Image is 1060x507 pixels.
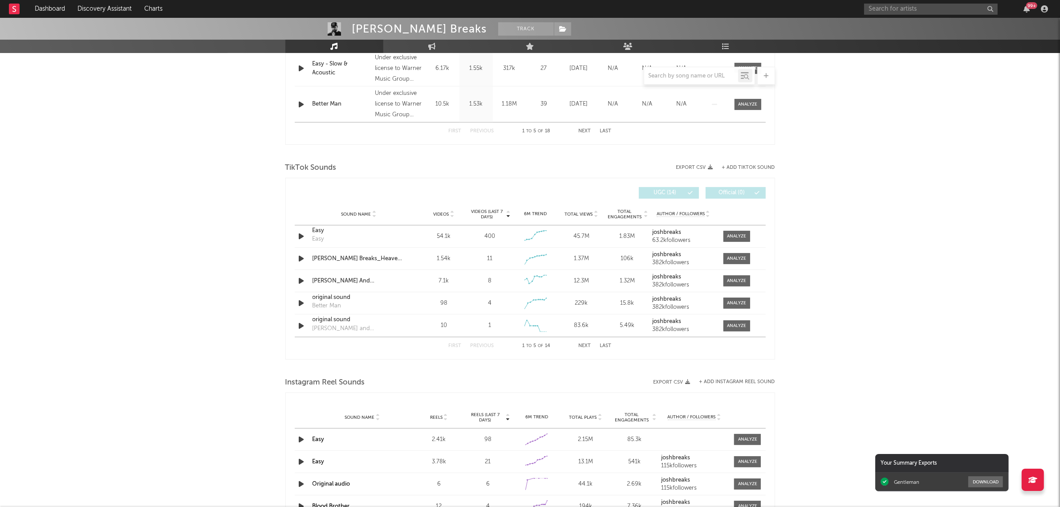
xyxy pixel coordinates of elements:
div: [PERSON_NAME] And [PERSON_NAME] [313,277,406,286]
div: 1 5 18 [512,126,561,137]
strong: joshbreaks [661,477,690,483]
button: Previous [471,343,494,348]
span: Reels [430,415,443,420]
div: [DATE] [564,100,594,109]
div: 382k followers [652,260,714,266]
div: N/A [667,64,697,73]
div: 99 + [1026,2,1037,9]
a: joshbreaks [661,499,728,506]
strong: joshbreaks [652,319,681,324]
div: 85.3k [612,435,657,444]
div: 382k followers [652,304,714,311]
div: 2.69k [612,480,657,489]
a: Easy [313,459,325,465]
a: original sound [313,293,406,302]
div: 3.78k [417,458,461,466]
button: Official(0) [706,187,766,199]
div: [PERSON_NAME] Breaks_Heaven is a Place on Earth [313,254,406,263]
span: of [538,129,543,133]
button: Download [968,476,1003,487]
div: 98 [423,299,465,308]
div: 10 [423,321,465,330]
div: 39 [528,100,560,109]
span: UGC ( 14 ) [645,190,686,196]
span: Videos [434,212,449,217]
div: 541k [612,458,657,466]
a: joshbreaks [652,319,714,325]
div: 115k followers [661,485,728,491]
div: 15.8k [606,299,648,308]
span: Total Plays [569,415,597,420]
div: 6.17k [428,64,457,73]
div: 2.41k [417,435,461,444]
button: Next [579,129,591,134]
span: TikTok Sounds [285,163,337,173]
a: Original audio [313,481,350,487]
span: to [526,344,532,348]
span: of [538,344,543,348]
button: Export CSV [676,165,713,170]
span: Official ( 0 ) [711,190,752,196]
button: UGC(14) [639,187,699,199]
span: Videos (last 7 days) [469,209,505,220]
div: N/A [667,100,697,109]
div: 2.15M [563,435,608,444]
div: 1.37M [560,254,602,263]
div: 317k [495,64,524,73]
div: Easy [313,235,324,244]
button: First [449,129,462,134]
input: Search for artists [864,4,998,15]
div: 8 [488,277,491,286]
div: N/A [633,100,662,109]
strong: joshbreaks [652,274,681,280]
strong: joshbreaks [661,455,690,461]
strong: joshbreaks [652,252,681,258]
span: to [526,129,532,133]
a: joshbreaks [652,274,714,280]
div: Gentleman [894,479,919,485]
div: 229k [560,299,602,308]
button: Previous [471,129,494,134]
div: Easy - Slow & Acoustic [313,60,371,77]
button: Last [600,343,612,348]
strong: joshbreaks [652,296,681,302]
div: 4 [488,299,491,308]
a: joshbreaks [652,229,714,236]
a: joshbreaks [661,455,728,461]
div: 12.3M [560,277,602,286]
span: Author / Followers [657,211,705,217]
div: 11 [487,254,492,263]
span: Total Engagements [612,412,651,423]
div: 1.54k [423,254,465,263]
a: Easy [313,226,406,235]
div: 6 [466,480,510,489]
span: Author / Followers [668,414,716,420]
div: [PERSON_NAME] Breaks [352,22,487,36]
div: Better Man [313,302,341,311]
div: 6M Trend [515,414,559,421]
div: 21 [466,458,510,466]
div: 44.1k [563,480,608,489]
div: 7.1k [423,277,465,286]
div: 45.7M [560,232,602,241]
div: 115k followers [661,463,728,469]
button: + Add TikTok Sound [722,165,775,170]
a: joshbreaks [661,477,728,483]
div: 1 5 14 [512,341,561,352]
a: joshbreaks [652,252,714,258]
a: joshbreaks [652,296,714,303]
div: 10.5k [428,100,457,109]
button: Next [579,343,591,348]
div: 1.53k [462,100,491,109]
div: [PERSON_NAME] and [PERSON_NAME] [313,324,406,333]
span: Instagram Reel Sounds [285,377,365,388]
div: Better Man [313,100,371,109]
div: N/A [633,64,662,73]
button: + Add Instagram Reel Sound [699,380,775,384]
div: N/A [598,64,628,73]
div: 106k [606,254,648,263]
button: Track [498,22,554,36]
div: original sound [313,315,406,324]
div: 400 [484,232,495,241]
